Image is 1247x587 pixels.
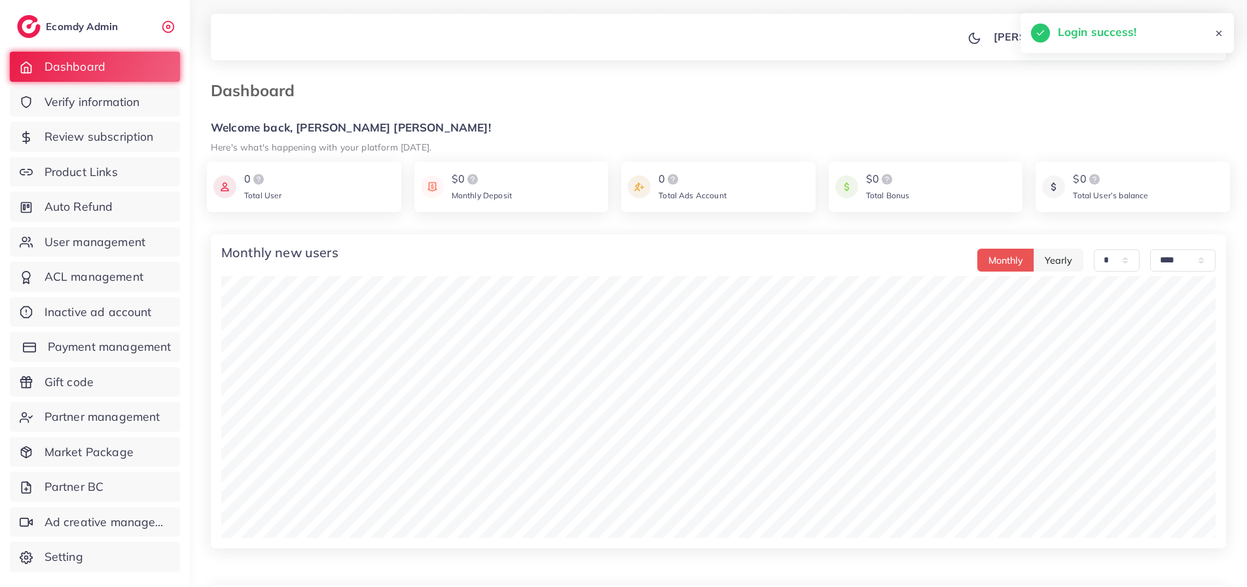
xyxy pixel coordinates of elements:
[659,190,727,200] span: Total Ads Account
[45,478,104,495] span: Partner BC
[421,171,444,202] img: icon payment
[879,171,895,187] img: logo
[10,472,180,502] a: Partner BC
[665,171,681,187] img: logo
[835,171,858,202] img: icon payment
[45,94,140,111] span: Verify information
[994,29,1176,44] p: [PERSON_NAME] [PERSON_NAME]
[10,192,180,222] a: Auto Refund
[45,548,83,565] span: Setting
[659,171,727,187] div: 0
[244,190,282,200] span: Total User
[1073,171,1148,187] div: $0
[10,227,180,257] a: User management
[452,171,512,187] div: $0
[1058,24,1136,41] h5: Login success!
[45,164,118,181] span: Product Links
[211,81,305,100] h3: Dashboard
[986,24,1216,50] a: [PERSON_NAME] [PERSON_NAME]avatar
[45,304,152,321] span: Inactive ad account
[452,190,512,200] span: Monthly Deposit
[211,121,1226,135] h5: Welcome back, [PERSON_NAME] [PERSON_NAME]!
[1042,171,1065,202] img: icon payment
[10,52,180,82] a: Dashboard
[45,268,143,285] span: ACL management
[10,157,180,187] a: Product Links
[10,437,180,467] a: Market Package
[45,58,105,75] span: Dashboard
[213,171,236,202] img: icon payment
[45,128,154,145] span: Review subscription
[10,367,180,397] a: Gift code
[17,15,121,38] a: logoEcomdy Admin
[45,374,94,391] span: Gift code
[45,234,145,251] span: User management
[251,171,266,187] img: logo
[45,444,134,461] span: Market Package
[1087,171,1102,187] img: logo
[244,171,282,187] div: 0
[10,542,180,572] a: Setting
[48,338,172,355] span: Payment management
[46,20,121,33] h2: Ecomdy Admin
[866,171,910,187] div: $0
[211,141,431,152] small: Here's what's happening with your platform [DATE].
[10,122,180,152] a: Review subscription
[977,249,1034,272] button: Monthly
[221,245,338,260] h4: Monthly new users
[45,408,160,425] span: Partner management
[465,171,480,187] img: logo
[10,87,180,117] a: Verify information
[10,402,180,432] a: Partner management
[10,507,180,537] a: Ad creative management
[10,262,180,292] a: ACL management
[1034,249,1083,272] button: Yearly
[628,171,651,202] img: icon payment
[1073,190,1148,200] span: Total User’s balance
[10,332,180,362] a: Payment management
[10,297,180,327] a: Inactive ad account
[45,198,113,215] span: Auto Refund
[866,190,910,200] span: Total Bonus
[45,514,170,531] span: Ad creative management
[17,15,41,38] img: logo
